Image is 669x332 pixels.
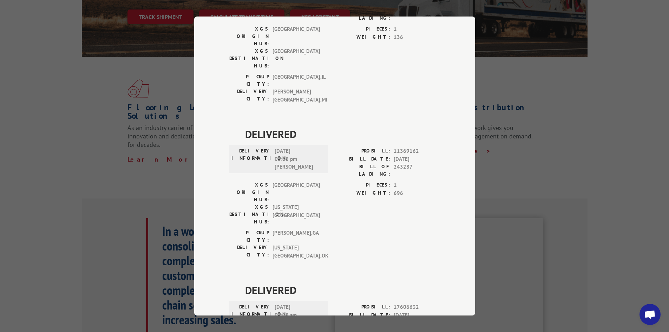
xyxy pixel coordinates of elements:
span: [GEOGRAPHIC_DATA] [273,181,320,203]
div: Open chat [640,304,661,325]
span: DELIVERED [245,282,440,298]
label: BILL OF LADING: [335,163,390,178]
span: 1 [394,25,440,33]
label: BILL DATE: [335,155,390,163]
label: PICKUP CITY: [229,73,269,88]
label: DELIVERY CITY: [229,244,269,260]
span: [US_STATE][GEOGRAPHIC_DATA] [273,203,320,226]
span: [PERSON_NAME][GEOGRAPHIC_DATA] , MI [273,88,320,104]
span: [DATE] 03:06 am ON FILE [275,303,322,327]
label: PICKUP CITY: [229,229,269,244]
label: WEIGHT: [335,189,390,197]
span: [GEOGRAPHIC_DATA] , IL [273,73,320,88]
label: DELIVERY CITY: [229,88,269,104]
span: [GEOGRAPHIC_DATA] [273,25,320,47]
span: 136 [394,33,440,41]
label: XGS ORIGIN HUB: [229,181,269,203]
label: PROBILL: [335,303,390,311]
label: XGS ORIGIN HUB: [229,25,269,47]
span: [DATE] 03:36 pm [PERSON_NAME] [275,147,322,171]
span: 243287 [394,163,440,178]
label: PIECES: [335,181,390,189]
label: PROBILL: [335,147,390,155]
label: DELIVERY INFORMATION: [231,303,271,327]
span: [GEOGRAPHIC_DATA] [273,47,320,70]
label: XGS DESTINATION HUB: [229,47,269,70]
span: 1 [394,181,440,189]
label: DELIVERY INFORMATION: [231,147,271,171]
span: 696 [394,189,440,197]
label: XGS DESTINATION HUB: [229,203,269,226]
label: BILL DATE: [335,311,390,319]
span: DELIVERED [245,126,440,142]
span: [DATE] [394,311,440,319]
span: [DATE] [394,155,440,163]
label: WEIGHT: [335,33,390,41]
span: [US_STATE][GEOGRAPHIC_DATA] , OK [273,244,320,260]
label: PIECES: [335,25,390,33]
span: 11369162 [394,147,440,155]
span: [PERSON_NAME] , GA [273,229,320,244]
span: 17606632 [394,303,440,311]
